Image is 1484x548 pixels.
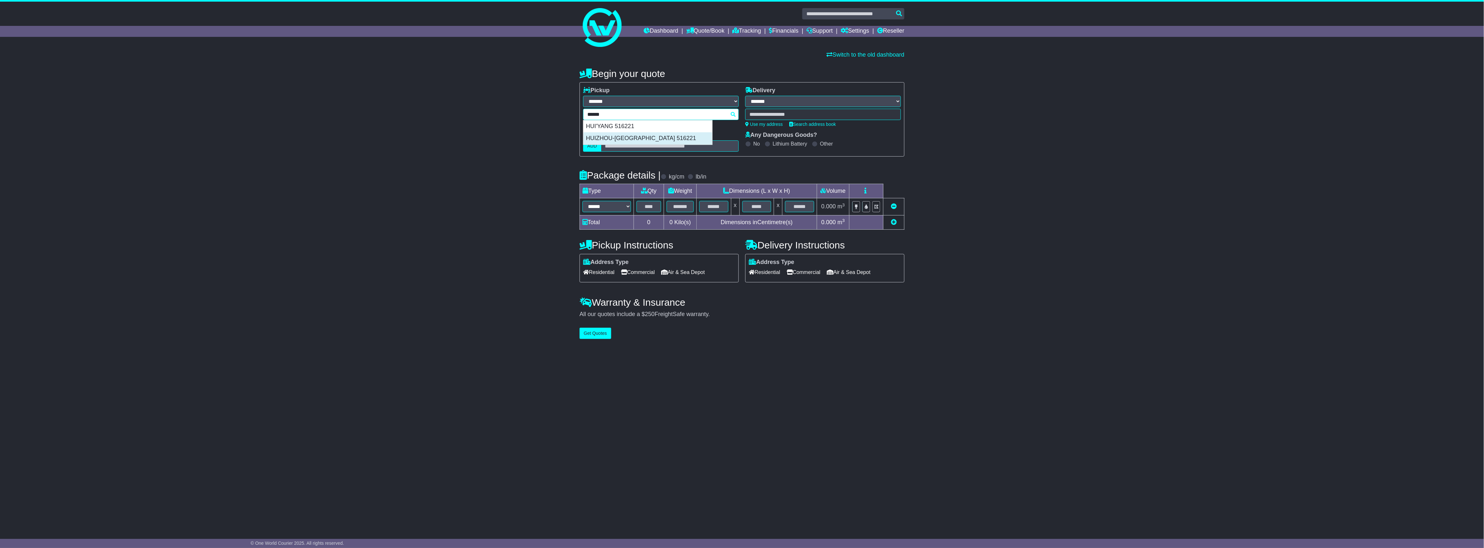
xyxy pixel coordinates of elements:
[891,203,897,210] a: Remove this item
[842,218,845,223] sup: 3
[670,219,673,225] span: 0
[580,215,634,229] td: Total
[806,26,833,37] a: Support
[583,140,601,152] label: AUD
[749,259,794,266] label: Address Type
[877,26,904,37] a: Reseller
[769,26,799,37] a: Financials
[583,267,615,277] span: Residential
[580,311,904,318] div: All our quotes include a $ FreightSafe warranty.
[820,141,833,147] label: Other
[696,173,706,181] label: lb/in
[842,203,845,207] sup: 3
[827,267,871,277] span: Air & Sea Depot
[733,26,761,37] a: Tracking
[583,109,739,120] typeahead: Please provide city
[583,87,610,94] label: Pickup
[580,170,661,181] h4: Package details |
[745,87,775,94] label: Delivery
[634,215,664,229] td: 0
[686,26,725,37] a: Quote/Book
[827,51,904,58] a: Switch to the old dashboard
[583,259,629,266] label: Address Type
[821,203,836,210] span: 0.000
[745,240,904,250] h4: Delivery Instructions
[583,132,712,145] div: HUIZHOU-[GEOGRAPHIC_DATA] 516221
[837,203,845,210] span: m
[250,541,344,546] span: © One World Courier 2025. All rights reserved.
[787,267,820,277] span: Commercial
[664,215,697,229] td: Kilo(s)
[745,132,817,139] label: Any Dangerous Goods?
[753,141,760,147] label: No
[669,173,684,181] label: kg/cm
[645,311,655,317] span: 250
[580,328,611,339] button: Get Quotes
[580,184,634,198] td: Type
[580,297,904,308] h4: Warranty & Insurance
[773,141,807,147] label: Lithium Battery
[774,198,782,215] td: x
[891,219,897,225] a: Add new item
[789,122,836,127] a: Search address book
[583,120,712,133] div: HUI'YANG 516221
[580,240,739,250] h4: Pickup Instructions
[664,184,697,198] td: Weight
[621,267,655,277] span: Commercial
[745,122,783,127] a: Use my address
[837,219,845,225] span: m
[644,26,678,37] a: Dashboard
[841,26,869,37] a: Settings
[634,184,664,198] td: Qty
[821,219,836,225] span: 0.000
[696,184,817,198] td: Dimensions (L x W x H)
[580,68,904,79] h4: Begin your quote
[731,198,739,215] td: x
[817,184,849,198] td: Volume
[696,215,817,229] td: Dimensions in Centimetre(s)
[661,267,705,277] span: Air & Sea Depot
[749,267,780,277] span: Residential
